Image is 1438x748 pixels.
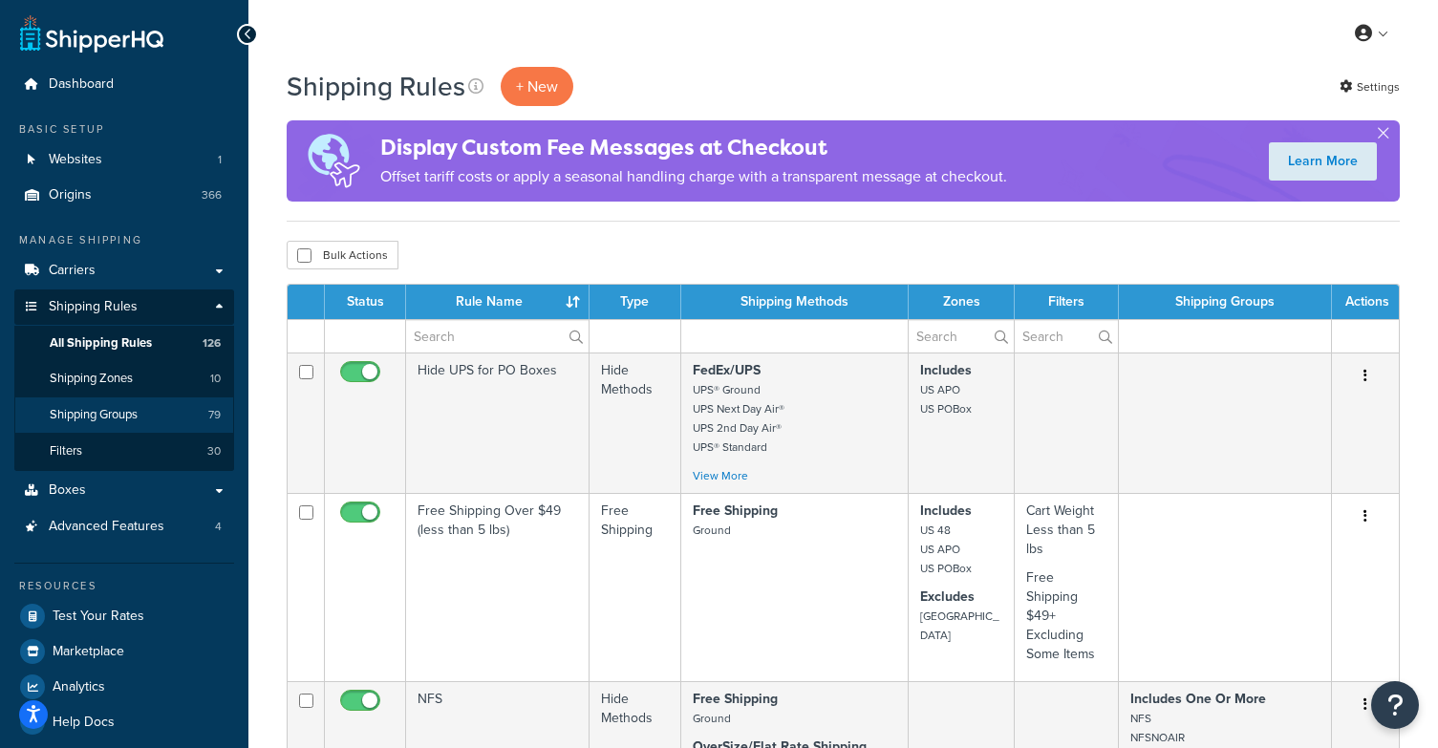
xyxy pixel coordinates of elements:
[1371,681,1419,729] button: Open Resource Center
[14,361,234,396] li: Shipping Zones
[380,132,1007,163] h4: Display Custom Fee Messages at Checkout
[49,76,114,93] span: Dashboard
[14,578,234,594] div: Resources
[14,634,234,669] a: Marketplace
[920,522,972,577] small: US 48 US APO US POBox
[920,501,972,521] strong: Includes
[218,152,222,168] span: 1
[14,178,234,213] a: Origins 366
[14,142,234,178] li: Websites
[14,326,234,361] li: All Shipping Rules
[14,434,234,469] li: Filters
[325,285,406,319] th: Status
[49,263,96,279] span: Carriers
[909,285,1014,319] th: Zones
[14,509,234,545] a: Advanced Features 4
[210,371,221,387] span: 10
[693,467,748,484] a: View More
[50,443,82,459] span: Filters
[501,67,573,106] p: + New
[14,599,234,633] a: Test Your Rates
[920,360,972,380] strong: Includes
[406,320,589,353] input: Search
[49,519,164,535] span: Advanced Features
[1015,493,1119,681] td: Cart Weight Less than 5 lbs
[406,493,590,681] td: Free Shipping Over $49 (less than 5 lbs)
[50,371,133,387] span: Shipping Zones
[14,434,234,469] a: Filters 30
[14,509,234,545] li: Advanced Features
[14,473,234,508] a: Boxes
[14,178,234,213] li: Origins
[20,14,163,53] a: ShipperHQ Home
[53,715,115,731] span: Help Docs
[53,644,124,660] span: Marketplace
[14,121,234,138] div: Basic Setup
[49,187,92,203] span: Origins
[202,187,222,203] span: 366
[14,670,234,704] a: Analytics
[590,493,681,681] td: Free Shipping
[1015,285,1119,319] th: Filters
[406,353,590,493] td: Hide UPS for PO Boxes
[14,705,234,739] a: Help Docs
[920,587,975,607] strong: Excludes
[50,407,138,423] span: Shipping Groups
[14,67,234,102] a: Dashboard
[50,335,152,352] span: All Shipping Rules
[1340,74,1400,100] a: Settings
[53,679,105,695] span: Analytics
[53,609,144,625] span: Test Your Rates
[14,326,234,361] a: All Shipping Rules 126
[14,397,234,433] a: Shipping Groups 79
[49,152,102,168] span: Websites
[14,361,234,396] a: Shipping Zones 10
[287,241,398,269] button: Bulk Actions
[1332,285,1399,319] th: Actions
[693,522,731,539] small: Ground
[920,381,972,417] small: US APO US POBox
[14,232,234,248] div: Manage Shipping
[208,407,221,423] span: 79
[693,381,784,456] small: UPS® Ground UPS Next Day Air® UPS 2nd Day Air® UPS® Standard
[590,353,681,493] td: Hide Methods
[207,443,221,459] span: 30
[693,689,778,709] strong: Free Shipping
[693,360,761,380] strong: FedEx/UPS
[406,285,590,319] th: Rule Name : activate to sort column ascending
[287,68,465,105] h1: Shipping Rules
[693,710,731,727] small: Ground
[1269,142,1377,181] a: Learn More
[909,320,1013,353] input: Search
[693,501,778,521] strong: Free Shipping
[215,519,222,535] span: 4
[49,299,138,315] span: Shipping Rules
[920,608,999,644] small: [GEOGRAPHIC_DATA]
[14,289,234,325] a: Shipping Rules
[203,335,221,352] span: 126
[14,289,234,471] li: Shipping Rules
[380,163,1007,190] p: Offset tariff costs or apply a seasonal handling charge with a transparent message at checkout.
[1119,285,1332,319] th: Shipping Groups
[49,482,86,499] span: Boxes
[1130,689,1266,709] strong: Includes One Or More
[14,142,234,178] a: Websites 1
[681,285,910,319] th: Shipping Methods
[1026,568,1106,664] p: Free Shipping $49+ Excluding Some Items
[590,285,681,319] th: Type
[14,253,234,289] a: Carriers
[14,397,234,433] li: Shipping Groups
[1015,320,1118,353] input: Search
[287,120,380,202] img: duties-banner-06bc72dcb5fe05cb3f9472aba00be2ae8eb53ab6f0d8bb03d382ba314ac3c341.png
